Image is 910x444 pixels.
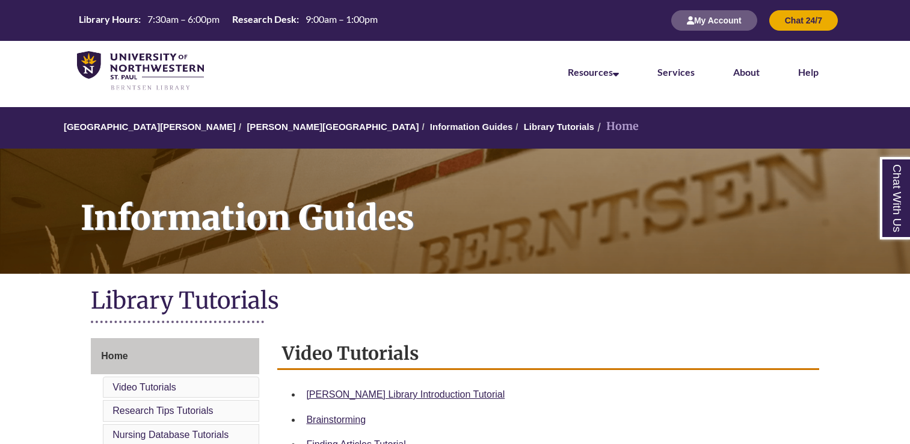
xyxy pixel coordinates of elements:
a: [PERSON_NAME][GEOGRAPHIC_DATA] [247,122,419,132]
img: UNWSP Library Logo [77,51,204,91]
span: Home [101,351,128,361]
a: Help [798,66,819,78]
button: Chat 24/7 [769,10,838,31]
a: [PERSON_NAME] Library Introduction Tutorial [306,389,505,399]
li: Home [594,118,639,135]
a: Library Tutorials [524,122,594,132]
table: Hours Today [74,13,383,28]
a: Video Tutorials [112,382,176,392]
th: Research Desk: [227,13,301,26]
h2: Video Tutorials [277,338,819,370]
h1: Information Guides [67,149,910,258]
a: About [733,66,760,78]
a: Nursing Database Tutorials [112,430,229,440]
a: Hours Today [74,13,383,29]
a: Resources [568,66,619,78]
span: 7:30am – 6:00pm [147,13,220,25]
th: Library Hours: [74,13,143,26]
a: Brainstorming [306,415,366,425]
a: My Account [671,15,757,25]
a: Chat 24/7 [769,15,838,25]
a: Research Tips Tutorials [112,405,213,416]
a: Home [91,338,259,374]
a: Services [657,66,695,78]
h1: Library Tutorials [91,286,819,318]
button: My Account [671,10,757,31]
span: 9:00am – 1:00pm [306,13,378,25]
a: [GEOGRAPHIC_DATA][PERSON_NAME] [64,122,236,132]
a: Information Guides [430,122,513,132]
